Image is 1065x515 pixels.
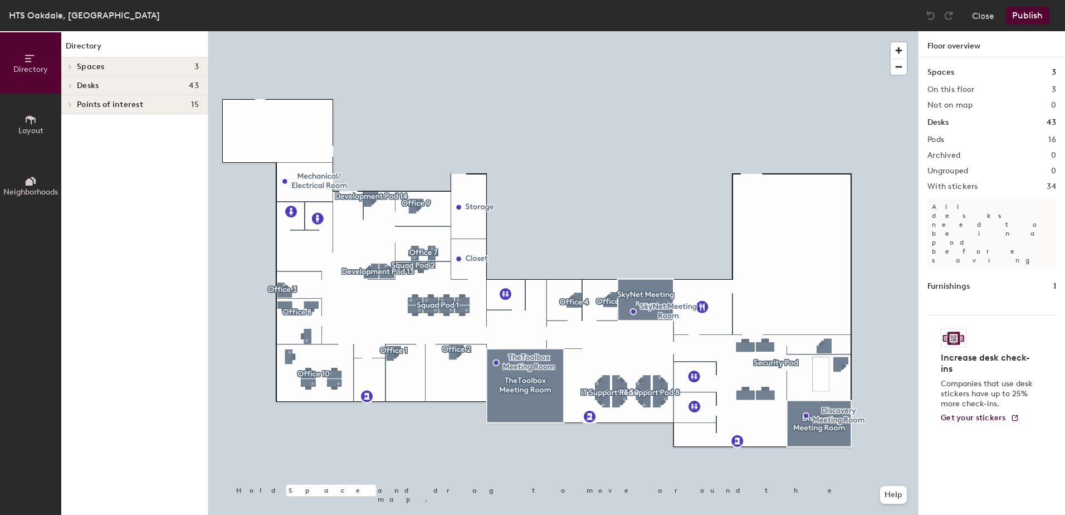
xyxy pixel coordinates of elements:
[880,486,907,504] button: Help
[191,100,199,109] span: 15
[1051,151,1056,160] h2: 0
[927,85,975,94] h2: On this floor
[1053,280,1056,293] h1: 1
[919,31,1065,57] h1: Floor overview
[943,10,954,21] img: Redo
[925,10,936,21] img: Undo
[972,7,994,25] button: Close
[1052,66,1056,79] h1: 3
[927,280,970,293] h1: Furnishings
[3,187,58,197] span: Neighborhoods
[927,182,978,191] h2: With stickers
[9,8,160,22] div: HTS Oakdale, [GEOGRAPHIC_DATA]
[1047,182,1056,191] h2: 34
[194,62,199,71] span: 3
[18,126,43,135] span: Layout
[941,379,1036,409] p: Companies that use desk stickers have up to 25% more check-ins.
[927,66,954,79] h1: Spaces
[1051,167,1056,176] h2: 0
[927,167,969,176] h2: Ungrouped
[1005,7,1049,25] button: Publish
[77,100,143,109] span: Points of interest
[941,414,1019,423] a: Get your stickers
[927,135,944,144] h2: Pods
[1048,135,1056,144] h2: 16
[941,413,1006,422] span: Get your stickers
[1051,101,1056,110] h2: 0
[189,81,199,90] span: 43
[927,101,973,110] h2: Not on map
[77,81,99,90] span: Desks
[941,352,1036,375] h4: Increase desk check-ins
[941,329,966,348] img: Sticker logo
[77,62,105,71] span: Spaces
[1047,116,1056,129] h1: 43
[927,151,960,160] h2: Archived
[61,40,208,57] h1: Directory
[927,198,1056,269] p: All desks need to be in a pod before saving
[1052,85,1056,94] h2: 3
[927,116,949,129] h1: Desks
[13,65,48,74] span: Directory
